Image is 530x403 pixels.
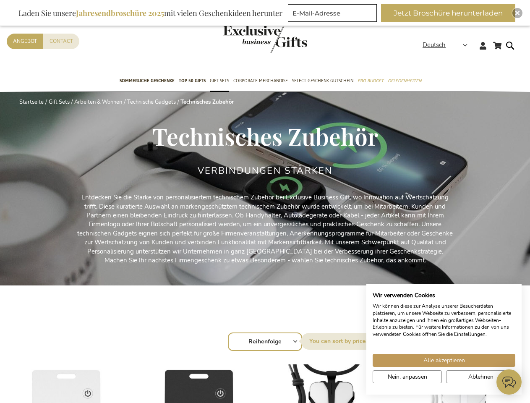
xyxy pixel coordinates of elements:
[15,4,286,22] div: Laden Sie unsere mit vielen Geschenkideen herunter
[74,98,122,106] a: Arbeiten & Wohnen
[292,76,353,85] span: Select Geschenk Gutschein
[423,40,473,50] div: Deutsch
[373,292,515,299] h2: Wir verwenden Cookies
[373,370,442,383] button: cookie Einstellungen anpassen
[288,4,377,22] input: E-Mail-Adresse
[7,34,43,49] a: Angebot
[223,25,265,53] a: store logo
[198,166,333,176] h2: Verbindungen stärken
[210,76,229,85] span: Gift Sets
[373,303,515,338] p: Wir können diese zur Analyse unserer Besucherdaten platzieren, um unsere Webseite zu verbessern, ...
[388,372,427,381] span: Nein, anpassen
[468,372,493,381] span: Ablehnen
[179,76,206,85] span: TOP 50 Gifts
[301,333,376,350] label: Sortieren nach
[127,98,176,106] a: Technische Gadgets
[49,98,70,106] a: Gift Sets
[152,120,378,152] span: Technisches Zubehör
[19,98,44,106] a: Startseite
[423,356,465,365] span: Alle akzeptieren
[512,8,522,18] div: Close
[381,4,515,22] button: Jetzt Broschüre herunterladen
[233,76,288,85] span: Corporate Merchandise
[76,193,454,265] p: Entdecken Sie die Stärke von personalisiertem technischem Zubehör bei Exclusive Business Gift, wo...
[496,369,522,395] iframe: belco-activator-frame
[373,354,515,367] button: Akzeptieren Sie alle cookies
[180,98,234,106] strong: Technisches Zubehör
[423,40,446,50] span: Deutsch
[388,76,421,85] span: Gelegenheiten
[43,34,79,49] a: Contact
[223,25,307,53] img: Exclusive Business gifts logo
[515,10,520,16] img: Close
[120,76,175,85] span: Sommerliche geschenke
[358,76,384,85] span: Pro Budget
[288,4,379,24] form: marketing offers and promotions
[446,370,515,383] button: Alle verweigern cookies
[76,8,164,18] b: Jahresendbroschüre 2025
